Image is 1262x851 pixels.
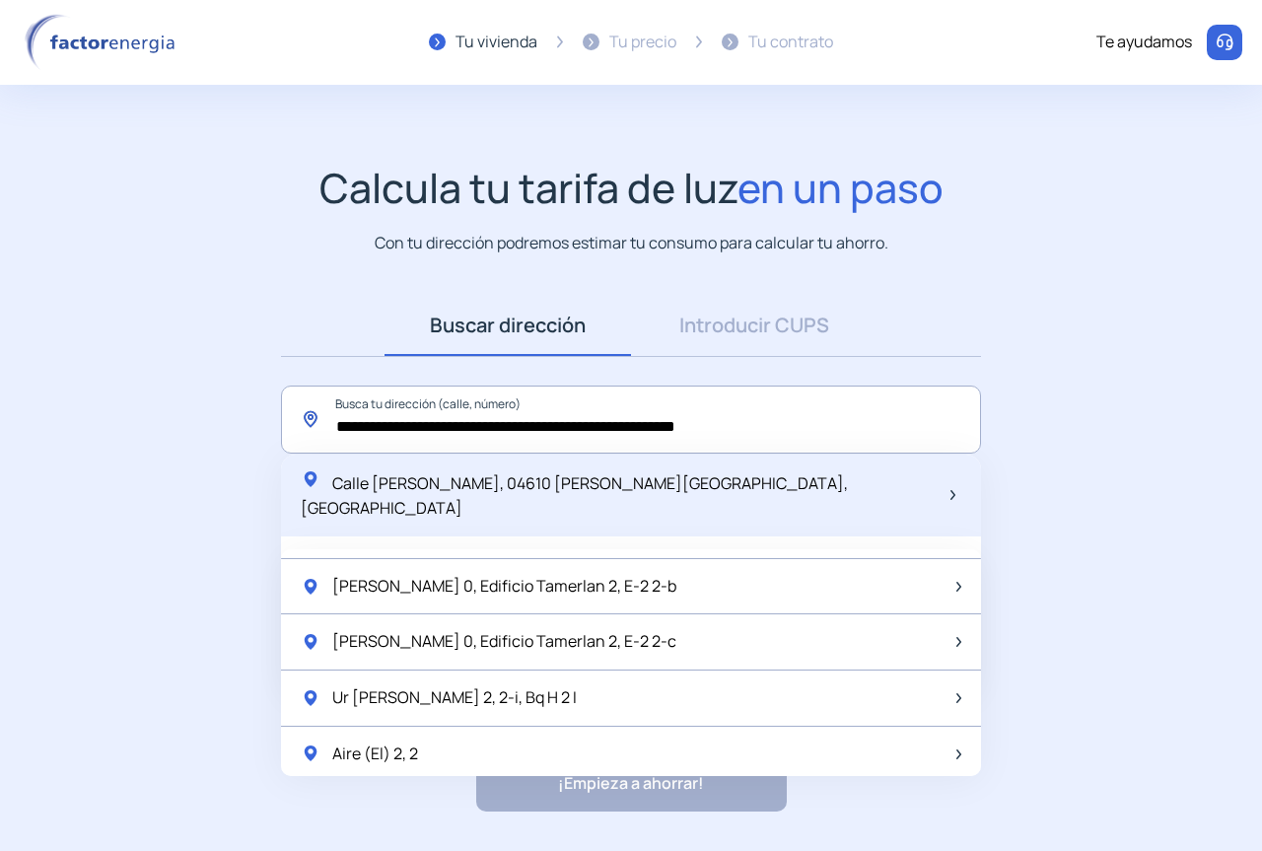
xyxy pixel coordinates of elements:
[301,472,848,520] span: Calle [PERSON_NAME], 04610 [PERSON_NAME][GEOGRAPHIC_DATA], [GEOGRAPHIC_DATA]
[301,744,320,763] img: location-pin-green.svg
[332,574,676,600] span: [PERSON_NAME] 0, Edificio Tamerlan 2, E-2 2-b
[332,685,577,711] span: Ur [PERSON_NAME] 2, 2-i, Bq H 2 I
[301,577,320,597] img: location-pin-green.svg
[456,30,537,55] div: Tu vivienda
[956,582,961,592] img: arrow-next-item.svg
[609,30,676,55] div: Tu precio
[332,742,418,767] span: Aire (El) 2, 2
[319,164,944,212] h1: Calcula tu tarifa de luz
[301,632,320,652] img: location-pin-green.svg
[748,30,833,55] div: Tu contrato
[956,637,961,647] img: arrow-next-item.svg
[301,469,320,489] img: location-pin-green.svg
[737,160,944,215] span: en un paso
[332,629,676,655] span: [PERSON_NAME] 0, Edificio Tamerlan 2, E-2 2-c
[301,688,320,708] img: location-pin-green.svg
[1215,33,1234,52] img: llamar
[20,14,187,71] img: logo factor
[385,295,631,356] a: Buscar dirección
[950,490,955,500] img: arrow-next-item.svg
[375,231,888,255] p: Con tu dirección podremos estimar tu consumo para calcular tu ahorro.
[956,693,961,703] img: arrow-next-item.svg
[631,295,877,356] a: Introducir CUPS
[956,749,961,759] img: arrow-next-item.svg
[1096,30,1192,55] div: Te ayudamos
